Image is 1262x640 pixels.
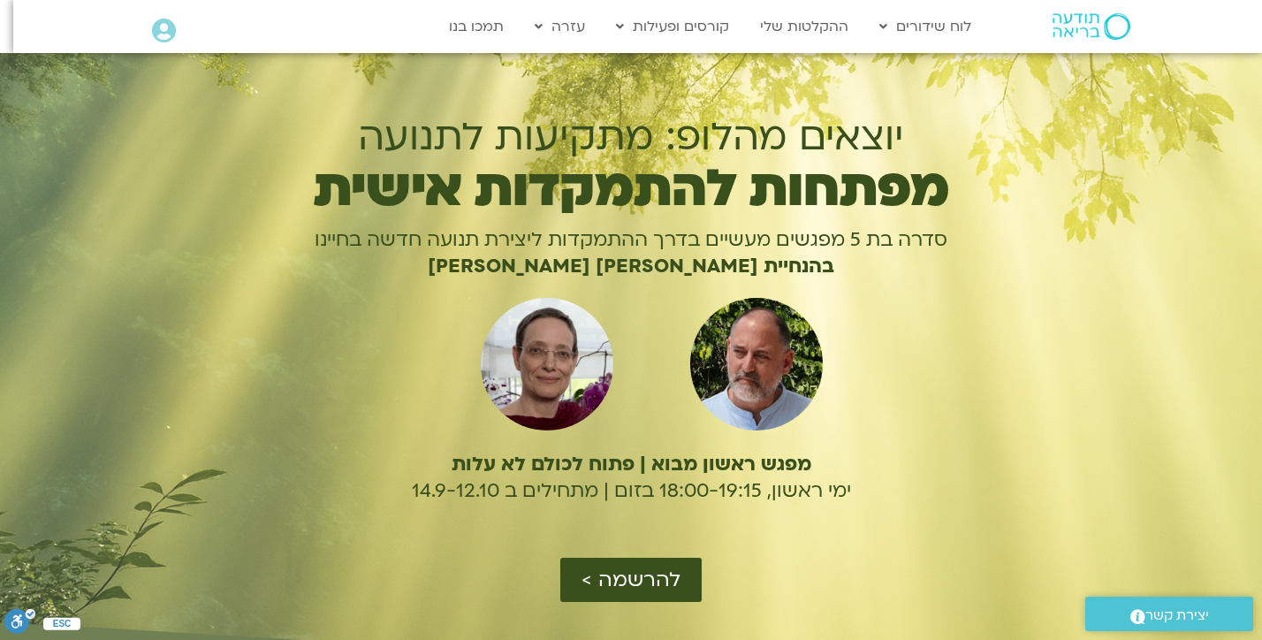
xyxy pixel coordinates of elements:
[452,451,811,477] b: מפגש ראשון מבוא | פתוח לכולם לא עלות
[751,10,857,43] a: ההקלטות שלי
[560,558,702,602] a: להרשמה >
[440,10,513,43] a: תמכו בנו
[1053,13,1130,40] img: תודעה בריאה
[582,568,680,591] span: להרשמה >
[248,226,1014,253] p: סדרה בת 5 מפגשים מעשיים בדרך ההתמקדות ליצירת תנועה חדשה בחיינו
[412,477,851,504] span: ימי ראשון, 18:00-19:15 בזום | מתחילים ב 14.9-12.10
[248,169,1014,210] h1: מפתחות להתמקדות אישית
[607,10,738,43] a: קורסים ופעילות
[1145,604,1209,628] span: יצירת קשר
[870,10,980,43] a: לוח שידורים
[428,253,834,279] b: בהנחיית [PERSON_NAME] [PERSON_NAME]
[248,115,1014,159] h1: יוצאים מהלופ: מתקיעות לתנועה
[1085,597,1253,631] a: יצירת קשר
[526,10,594,43] a: עזרה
